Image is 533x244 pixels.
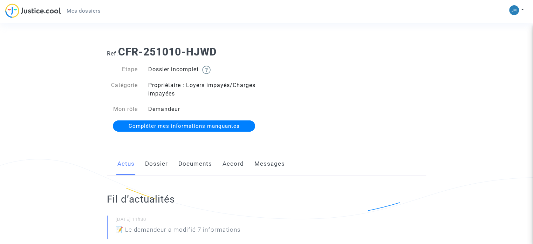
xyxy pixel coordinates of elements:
a: Accord [223,152,244,176]
span: Ref. [107,50,118,57]
span: Mes dossiers [67,8,101,14]
div: Dossier incomplet [143,65,267,74]
small: [DATE] 11h30 [116,216,299,225]
div: Etape [102,65,143,74]
a: Messages [254,152,285,176]
div: Demandeur [143,105,267,113]
img: 2f6abc821c8d9b47a54f4c5c70d89406 [509,5,519,15]
img: help.svg [202,66,211,74]
a: Actus [117,152,135,176]
span: Compléter mes informations manquantes [129,123,240,129]
div: Propriétaire : Loyers impayés/Charges impayées [143,81,267,98]
p: 📝 Le demandeur a modifié 7 informations [116,225,241,238]
b: CFR-251010-HJWD [118,46,217,58]
h2: Fil d’actualités [107,193,299,205]
div: Catégorie [102,81,143,98]
a: Dossier [145,152,168,176]
img: jc-logo.svg [5,4,61,18]
div: Mon rôle [102,105,143,113]
a: Documents [178,152,212,176]
a: Mes dossiers [61,6,106,16]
